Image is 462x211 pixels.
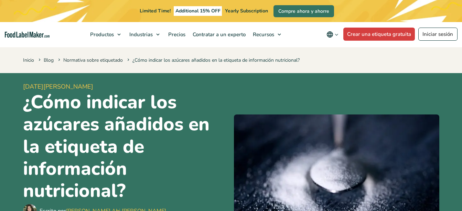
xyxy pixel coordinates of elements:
a: Recursos [249,22,284,47]
a: Food Label Maker homepage [5,32,50,38]
span: Productos [88,31,115,38]
a: Crear una etiqueta gratuita [343,28,415,41]
a: Normativa sobre etiquetado [63,57,123,63]
span: ¿Cómo indicar los azúcares añadidos en la etiqueta de información nutricional? [126,57,300,63]
a: Productos [87,22,124,47]
span: Limited Time! [140,8,171,14]
a: Iniciar sesión [418,28,458,41]
a: Compre ahora y ahorre [273,5,334,17]
a: Contratar a un experto [189,22,248,47]
span: Precios [166,31,186,38]
span: Recursos [251,31,275,38]
span: Industrias [127,31,153,38]
span: Additional 15% OFF [174,6,222,16]
span: [DATE][PERSON_NAME] [23,82,228,91]
a: Precios [165,22,187,47]
h1: ¿Cómo indicar los azúcares añadidos en la etiqueta de información nutricional? [23,91,228,202]
a: Inicio [23,57,34,63]
span: Contratar a un experto [191,31,246,38]
a: Blog [44,57,54,63]
a: Industrias [126,22,163,47]
button: Change language [322,28,343,41]
span: Yearly Subscription [225,8,268,14]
